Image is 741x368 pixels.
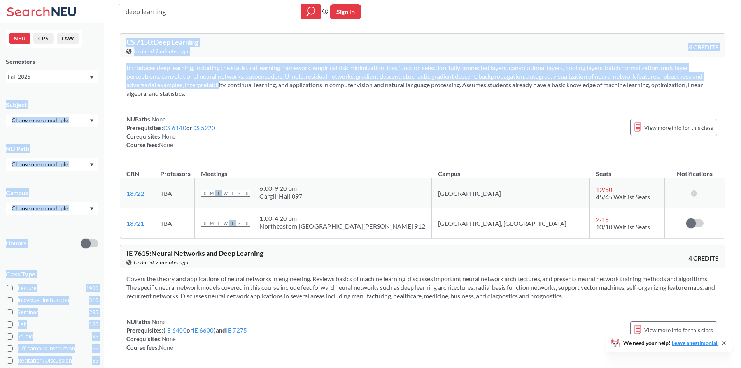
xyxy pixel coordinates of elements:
div: NUPaths: Prerequisites: or Corequisites: Course fees: [126,115,215,149]
div: Dropdown arrow [6,114,98,127]
span: M [208,220,215,227]
div: magnifying glass [301,4,321,19]
span: None [152,318,166,325]
a: IE 7275 [226,327,247,334]
button: LAW [57,33,79,44]
span: W [222,220,229,227]
span: View more info for this class [644,123,713,132]
span: S [243,220,250,227]
svg: Dropdown arrow [90,207,94,210]
span: None [159,141,173,148]
a: 18721 [126,220,144,227]
span: 126 [89,320,98,329]
span: 1900 [86,284,98,292]
section: Covers the theory and applications of neural networks in engineering. Reviews basics of machine l... [126,275,719,300]
span: W [222,190,229,197]
div: Fall 2025 [8,72,89,81]
div: 6:00 - 9:20 pm [259,185,302,192]
svg: Dropdown arrow [90,76,94,79]
th: Professors [154,162,195,178]
div: CRN [126,169,139,178]
th: Meetings [195,162,432,178]
input: Choose one or multiple [8,116,73,125]
span: M [208,190,215,197]
span: 295 [89,308,98,317]
button: NEU [9,33,30,44]
label: Lecture [7,283,98,293]
label: Off-campus instruction [7,343,98,354]
label: Lab [7,319,98,329]
span: 10/10 Waitlist Seats [596,223,650,231]
span: Updated 2 minutes ago [134,258,189,267]
span: S [201,220,208,227]
a: Leave a testimonial [672,340,718,346]
label: Seminar [7,307,98,317]
td: [GEOGRAPHIC_DATA] [432,178,590,208]
input: Class, professor, course number, "phrase" [125,5,296,18]
div: Semesters [6,57,98,66]
span: 35 [92,356,98,365]
span: S [201,190,208,197]
label: Individual Instruction [7,295,98,305]
span: CS 7150 : Deep Learning [126,38,198,46]
svg: Dropdown arrow [90,119,94,122]
th: Notifications [665,162,725,178]
span: 12 / 50 [596,186,612,193]
div: Cargill Hall 097 [259,192,302,200]
a: IE 6400 [165,327,187,334]
span: None [162,335,176,342]
span: None [162,133,176,140]
span: Class Type [6,270,98,278]
span: IE 7615 : Neural Networks and Deep Learning [126,249,263,257]
svg: magnifying glass [306,6,315,17]
div: Northeastern [GEOGRAPHIC_DATA][PERSON_NAME] 912 [259,222,425,230]
label: Studio [7,331,98,342]
span: 98 [92,332,98,341]
span: 45/45 Waitlist Seats [596,193,650,201]
span: T [229,190,236,197]
div: Subject [6,100,98,109]
a: 18722 [126,190,144,197]
div: 1:00 - 4:20 pm [259,215,425,222]
label: Recitation/Discussion [7,356,98,366]
span: None [152,116,166,123]
div: Dropdown arrow [6,202,98,215]
span: 4 CREDITS [688,254,719,262]
td: TBA [154,178,195,208]
a: IE 6600 [193,327,214,334]
th: Seats [590,162,665,178]
span: None [159,344,173,351]
span: F [236,190,243,197]
div: Campus [6,188,98,197]
div: NU Path [6,144,98,153]
button: Sign In [330,4,361,19]
th: Campus [432,162,590,178]
span: 4 CREDITS [688,43,719,51]
svg: Dropdown arrow [90,163,94,166]
a: CS 6140 [163,124,186,131]
td: TBA [154,208,195,238]
section: Introduces deep learning, including the statistical learning framework, empirical risk minimizati... [126,63,719,98]
span: Updated 2 minutes ago [134,47,189,56]
span: 2 / 15 [596,216,609,223]
a: DS 5220 [192,124,215,131]
span: 310 [89,296,98,305]
button: CPS [33,33,54,44]
span: F [236,220,243,227]
span: T [215,220,222,227]
span: 67 [92,344,98,353]
input: Choose one or multiple [8,160,73,169]
p: Honors [6,239,26,248]
input: Choose one or multiple [8,204,73,213]
div: Fall 2025Dropdown arrow [6,70,98,83]
span: T [229,220,236,227]
div: NUPaths: Prerequisites: ( or ) and Corequisites: Course fees: [126,317,247,352]
span: S [243,190,250,197]
span: T [215,190,222,197]
div: Dropdown arrow [6,158,98,171]
span: We need your help! [623,340,718,346]
span: View more info for this class [644,325,713,335]
td: [GEOGRAPHIC_DATA], [GEOGRAPHIC_DATA] [432,208,590,238]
